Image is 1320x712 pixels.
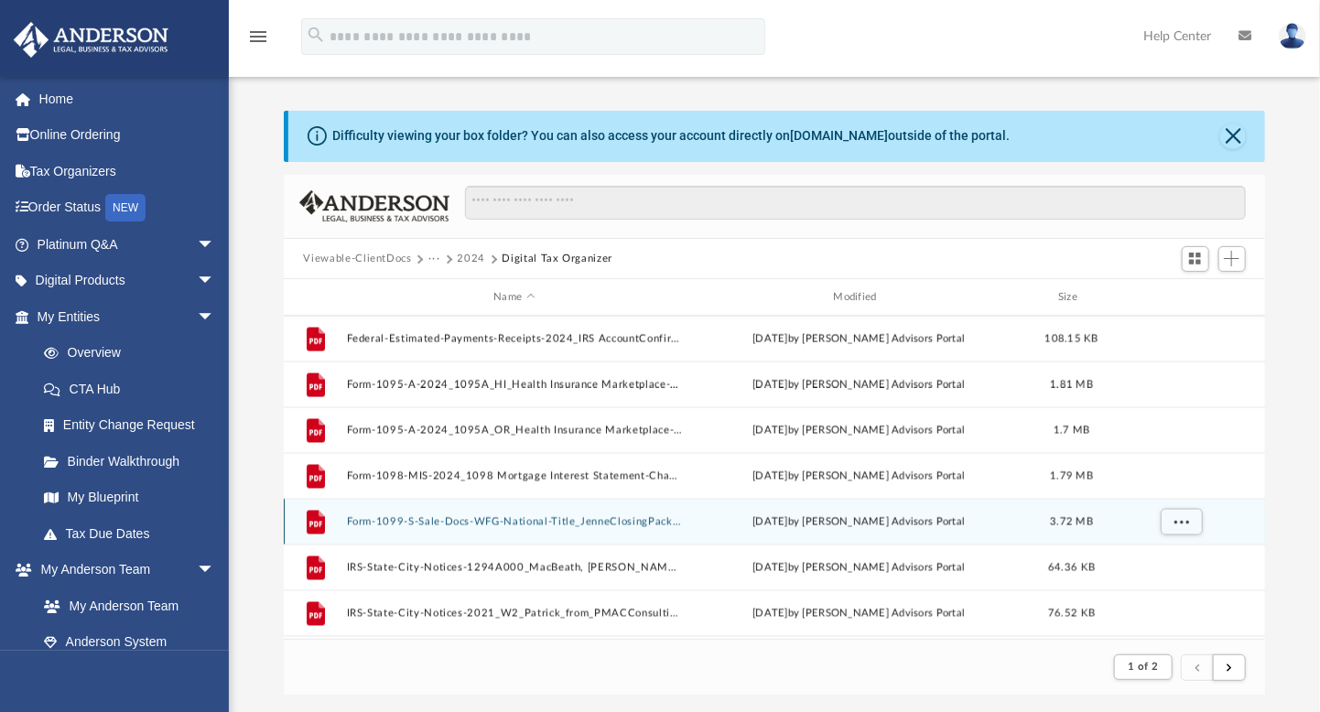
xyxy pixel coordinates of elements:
span: 1.81 MB [1050,380,1093,390]
a: menu [247,35,269,48]
span: 108.15 KB [1044,334,1098,344]
a: Tax Due Dates [26,515,243,552]
span: 76.52 KB [1048,609,1095,619]
span: arrow_drop_down [197,263,233,300]
span: 1.7 MB [1053,426,1089,436]
a: My Entitiesarrow_drop_down [13,298,243,335]
a: Platinum Q&Aarrow_drop_down [13,226,243,263]
div: [DATE] by [PERSON_NAME] Advisors Portal [690,514,1026,531]
div: id [1116,289,1244,306]
div: Difficulty viewing your box folder? You can also access your account directly on outside of the p... [333,126,1011,146]
a: Digital Productsarrow_drop_down [13,263,243,299]
div: grid [284,316,1266,639]
div: [DATE] by [PERSON_NAME] Advisors Portal [690,606,1026,622]
span: 3.72 MB [1050,517,1093,527]
button: Form-1095-A-2024_1095A_OR_Health Insurance Marketplace-17512491746861f116a7256.pdf [346,425,682,437]
div: Modified [690,289,1027,306]
div: NEW [105,194,146,221]
div: Name [345,289,682,306]
button: Close [1220,124,1246,149]
div: [DATE] by [PERSON_NAME] Advisors Portal [690,423,1026,439]
button: ··· [428,251,440,267]
a: My Anderson Teamarrow_drop_down [13,552,233,588]
button: More options [1160,509,1202,536]
span: 64.36 KB [1048,563,1095,573]
a: My Blueprint [26,480,233,516]
a: CTA Hub [26,371,243,407]
i: search [306,25,326,45]
button: Switch to Grid View [1182,246,1209,272]
button: Form-1099-S-Sale-Docs-WFG-National-Title_JenneClosingPacket-includes1099S-17512501796861f5035e67d... [346,516,682,528]
a: Overview [26,335,243,372]
div: [DATE] by [PERSON_NAME] Advisors Portal [690,331,1026,348]
a: Anderson System [26,624,233,661]
input: Search files and folders [465,186,1245,221]
div: [DATE] by [PERSON_NAME] Advisors Portal [690,560,1026,577]
button: Form-1098-MIS-2024_1098 Mortgage Interest Statement-Chase-[PERSON_NAME]-17512493626861f1d243a8c.pdf [346,470,682,482]
a: My Anderson Team [26,588,224,624]
a: Order StatusNEW [13,189,243,227]
img: Anderson Advisors Platinum Portal [8,22,174,58]
i: menu [247,26,269,48]
div: Size [1034,289,1108,306]
div: [DATE] by [PERSON_NAME] Advisors Portal [690,377,1026,394]
span: arrow_drop_down [197,552,233,589]
a: Binder Walkthrough [26,443,243,480]
button: Federal-Estimated-Payments-Receipts-2024_IRS AccountConfirmationScheduledTransactionNo2-175125108... [346,333,682,345]
div: id [291,289,337,306]
span: 1.79 MB [1050,471,1093,481]
button: Form-1095-A-2024_1095A_HI_Health Insurance Marketplace-17512491746861f116d3943.pdf [346,379,682,391]
button: IRS-State-City-Notices-1294A000_MacBeath, [PERSON_NAME] & Charlene_2021_Tax Return OR OSTC Worksh... [346,562,682,574]
button: 1 of 2 [1114,654,1172,680]
a: Entity Change Request [26,407,243,444]
a: Home [13,81,243,117]
a: Online Ordering [13,117,243,154]
span: arrow_drop_down [197,298,233,336]
span: 1 of 2 [1128,662,1158,672]
a: [DOMAIN_NAME] [791,128,889,143]
span: arrow_drop_down [197,226,233,264]
a: Tax Organizers [13,153,243,189]
button: 2024 [458,251,486,267]
button: Viewable-ClientDocs [303,251,411,267]
button: Add [1218,246,1246,272]
button: Digital Tax Organizer [503,251,613,267]
div: [DATE] by [PERSON_NAME] Advisors Portal [690,469,1026,485]
button: IRS-State-City-Notices-2021_W2_Patrick_from_PMACConsulting-17512486756861ef238f0dd.pdf [346,608,682,620]
img: User Pic [1279,23,1306,49]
